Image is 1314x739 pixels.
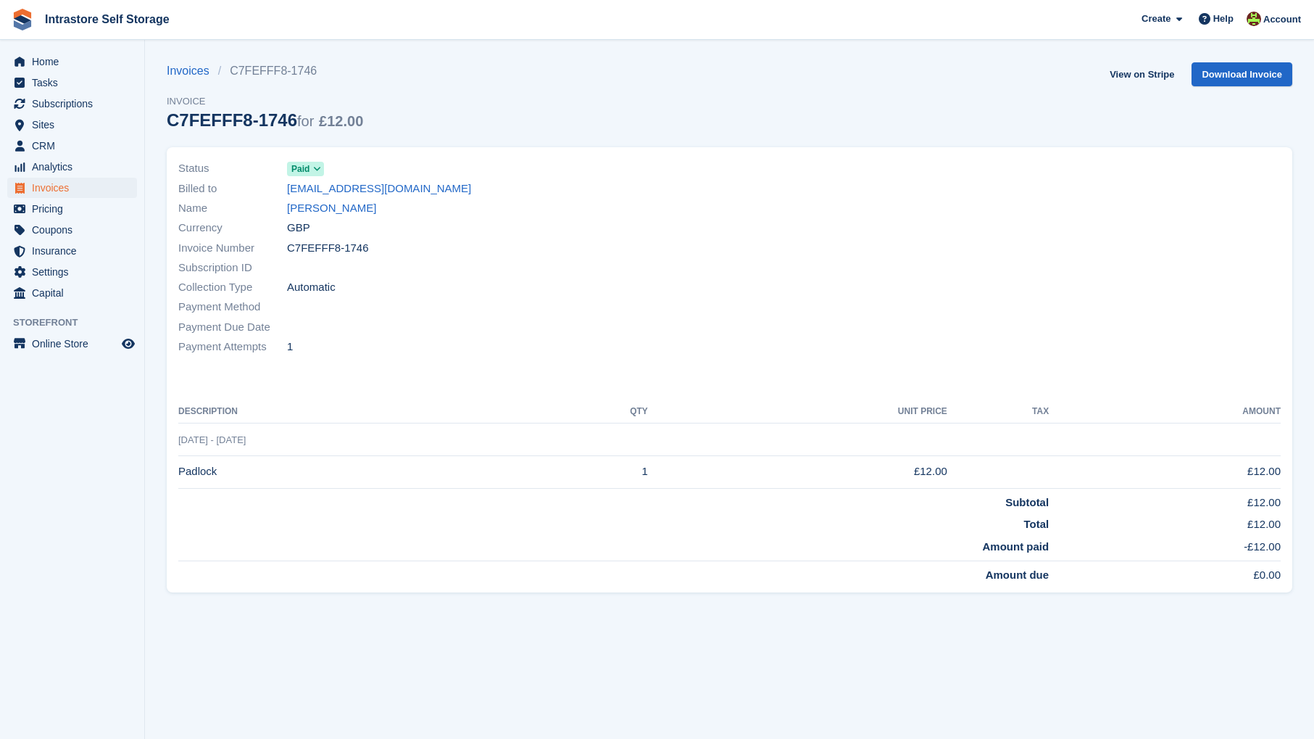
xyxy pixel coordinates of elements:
span: Invoices [32,178,119,198]
span: Invoice Number [178,240,287,257]
span: Help [1213,12,1234,26]
nav: breadcrumbs [167,62,363,80]
span: GBP [287,220,310,236]
span: Paid [291,162,309,176]
span: Collection Type [178,279,287,296]
span: Automatic [287,279,336,296]
span: Capital [32,283,119,303]
span: Account [1263,12,1301,27]
span: Pricing [32,199,119,219]
img: Emily Clark [1247,12,1261,26]
th: Amount [1049,400,1281,424]
td: -£12.00 [1049,533,1281,561]
span: Payment Method [178,299,287,315]
span: Tasks [32,73,119,93]
div: C7FEFFF8-1746 [167,110,363,130]
span: Subscriptions [32,94,119,114]
a: menu [7,241,137,261]
a: menu [7,199,137,219]
span: Create [1142,12,1170,26]
th: Unit Price [648,400,947,424]
span: 1 [287,339,293,355]
span: Settings [32,262,119,282]
th: Description [178,400,539,424]
a: Download Invoice [1192,62,1292,86]
a: Preview store [120,335,137,352]
a: menu [7,73,137,93]
a: menu [7,51,137,72]
span: [DATE] - [DATE] [178,434,246,445]
span: Currency [178,220,287,236]
a: menu [7,334,137,354]
a: Paid [287,160,324,177]
td: £12.00 [1049,511,1281,533]
a: menu [7,283,137,303]
td: £12.00 [1049,455,1281,488]
span: Invoice [167,94,363,109]
span: Insurance [32,241,119,261]
td: Padlock [178,455,539,488]
span: Billed to [178,181,287,197]
td: £12.00 [648,455,947,488]
a: [EMAIL_ADDRESS][DOMAIN_NAME] [287,181,471,197]
a: menu [7,157,137,177]
span: £12.00 [319,113,363,129]
a: menu [7,115,137,135]
span: Status [178,160,287,177]
a: menu [7,262,137,282]
a: menu [7,136,137,156]
span: Payment Attempts [178,339,287,355]
span: Subscription ID [178,260,287,276]
span: C7FEFFF8-1746 [287,240,369,257]
strong: Amount paid [982,540,1049,553]
td: £12.00 [1049,488,1281,511]
img: stora-icon-8386f47178a22dfd0bd8f6a31ec36ba5ce8667c1dd55bd0f319d3a0aa187defe.svg [12,9,33,30]
span: Home [32,51,119,72]
a: Invoices [167,62,218,80]
td: 1 [539,455,648,488]
span: Analytics [32,157,119,177]
span: CRM [32,136,119,156]
a: menu [7,220,137,240]
a: menu [7,178,137,198]
span: Payment Due Date [178,319,287,336]
strong: Subtotal [1005,496,1049,508]
span: Name [178,200,287,217]
a: Intrastore Self Storage [39,7,175,31]
a: View on Stripe [1104,62,1180,86]
th: QTY [539,400,648,424]
td: £0.00 [1049,561,1281,584]
span: Online Store [32,334,119,354]
a: [PERSON_NAME] [287,200,376,217]
span: for [297,113,314,129]
span: Coupons [32,220,119,240]
span: Storefront [13,315,144,330]
a: menu [7,94,137,114]
th: Tax [947,400,1049,424]
strong: Total [1023,518,1049,530]
span: Sites [32,115,119,135]
strong: Amount due [986,569,1049,581]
